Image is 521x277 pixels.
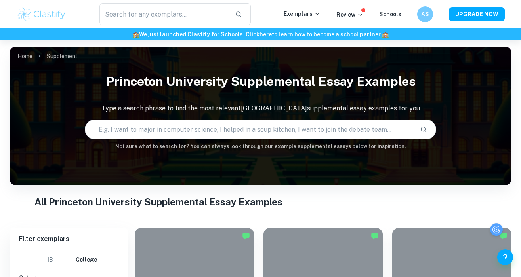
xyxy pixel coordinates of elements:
button: Help and Feedback [497,249,513,265]
h1: Princeton University Supplemental Essay Examples [10,69,511,94]
p: Review [336,10,363,19]
h6: Filter exemplars [10,228,128,250]
a: Schools [379,11,401,17]
input: E.g. I want to major in computer science, I helped in a soup kitchen, I want to join the debate t... [85,118,414,140]
img: Marked [500,232,508,240]
span: 🏫 [382,31,389,38]
a: Home [17,51,32,62]
img: Clastify logo [17,6,67,22]
img: Marked [242,232,250,240]
h6: We just launched Clastify for Schools. Click to learn how to become a school partner. [2,30,519,39]
button: Search [417,123,430,136]
button: IB [41,250,60,269]
span: 🏫 [132,31,139,38]
a: here [260,31,272,38]
h1: All Princeton University Supplemental Essay Examples [34,195,486,209]
button: College [76,250,97,269]
button: AS [417,6,433,22]
p: Supplement [47,52,78,61]
h6: AS [420,10,429,19]
img: Marked [371,232,379,240]
h6: Not sure what to search for? You can always look through our example supplemental essays below fo... [10,142,511,150]
input: Search for any exemplars... [99,3,229,25]
button: UPGRADE NOW [449,7,505,21]
p: Type a search phrase to find the most relevant [GEOGRAPHIC_DATA] supplemental essay examples for you [10,104,511,113]
div: Filter type choice [41,250,97,269]
p: Exemplars [284,9,321,18]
